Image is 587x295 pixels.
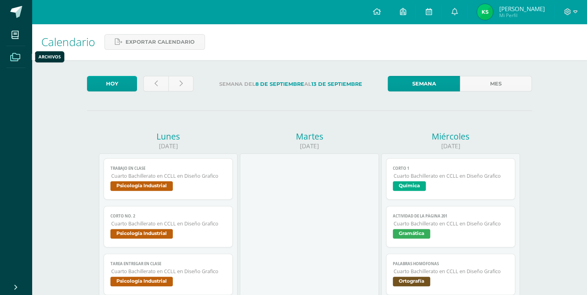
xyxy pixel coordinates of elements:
span: Cuarto Bachillerato en CCLL en Diseño Grafico [394,220,508,227]
a: Actividad de la página 201Cuarto Bachillerato en CCLL en Diseño GraficoGramática [386,206,515,247]
img: 0172e5d152198a3cf3588b1bf4349fce.png [477,4,493,20]
div: [DATE] [99,142,238,150]
span: Psicología Industrial [110,229,173,239]
strong: 8 de Septiembre [255,81,304,87]
span: Cuarto Bachillerato en CCLL en Diseño Grafico [394,268,508,275]
span: Psicología Industrial [110,277,173,286]
span: Cuarto Bachillerato en CCLL en Diseño Grafico [394,173,508,179]
span: Tarea entregar en clase [110,261,226,266]
div: Archivos [39,54,61,60]
span: Trabajo en clase [110,166,226,171]
div: [DATE] [240,142,378,150]
strong: 13 de Septiembre [311,81,362,87]
div: Miércoles [381,131,520,142]
a: Corto 1Cuarto Bachillerato en CCLL en Diseño GraficoQuímica [386,158,515,200]
a: Exportar calendario [104,34,205,50]
span: Exportar calendario [126,35,195,49]
span: Corto No. 2 [110,213,226,219]
span: Cuarto Bachillerato en CCLL en Diseño Grafico [111,220,226,227]
span: Corto 1 [393,166,508,171]
a: Tarea entregar en claseCuarto Bachillerato en CCLL en Diseño GraficoPsicología Industrial [104,254,233,295]
a: Palabras homófonasCuarto Bachillerato en CCLL en Diseño GraficoOrtografía [386,254,515,295]
span: Cuarto Bachillerato en CCLL en Diseño Grafico [111,268,226,275]
span: Calendario [41,34,95,49]
div: Lunes [99,131,238,142]
span: Palabras homófonas [393,261,508,266]
span: Psicología Industrial [110,181,173,191]
span: Actividad de la página 201 [393,213,508,219]
div: Martes [240,131,378,142]
a: Mes [460,76,532,91]
span: [PERSON_NAME] [499,5,545,13]
span: Cuarto Bachillerato en CCLL en Diseño Grafico [111,173,226,179]
span: Química [393,181,426,191]
a: Hoy [87,76,137,91]
span: Ortografía [393,277,430,286]
a: Trabajo en claseCuarto Bachillerato en CCLL en Diseño GraficoPsicología Industrial [104,158,233,200]
a: Corto No. 2Cuarto Bachillerato en CCLL en Diseño GraficoPsicología Industrial [104,206,233,247]
span: Mi Perfil [499,12,545,19]
span: Gramática [393,229,430,239]
a: Semana [388,76,460,91]
div: [DATE] [381,142,520,150]
label: Semana del al [200,76,381,92]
